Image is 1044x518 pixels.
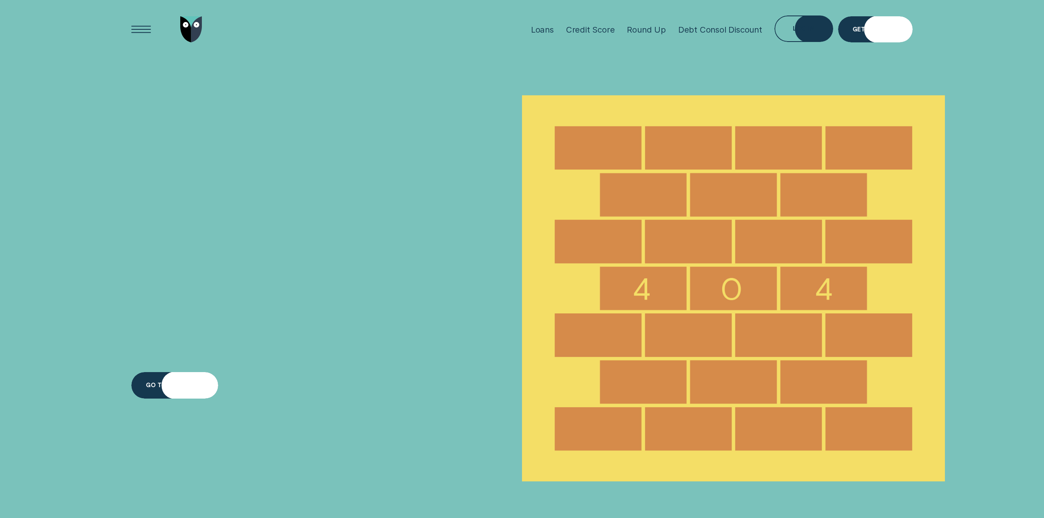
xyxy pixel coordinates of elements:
[522,59,945,518] img: 404 NOT FOUND
[180,16,202,43] img: Wisr
[678,24,762,35] div: Debt Consol Discount
[531,24,554,35] div: Loans
[838,16,913,43] a: Get Estimate
[131,203,484,285] h4: It looks like we hit a brick wall
[566,24,615,35] div: Credit Score
[774,15,833,42] button: Log in
[128,16,155,43] button: Open Menu
[627,24,666,35] div: Round Up
[131,372,218,399] button: Go to homepage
